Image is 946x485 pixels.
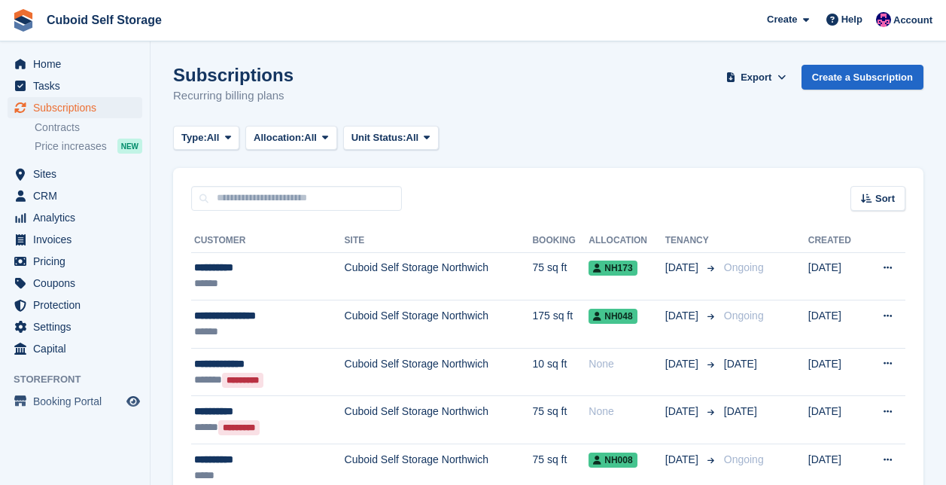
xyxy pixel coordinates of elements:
[345,229,533,253] th: Site
[33,294,123,316] span: Protection
[33,316,123,337] span: Settings
[33,391,123,412] span: Booking Portal
[589,404,665,419] div: None
[8,75,142,96] a: menu
[875,191,895,206] span: Sort
[33,163,123,185] span: Sites
[35,138,142,154] a: Price increases NEW
[724,261,764,273] span: Ongoing
[532,348,589,396] td: 10 sq ft
[8,229,142,250] a: menu
[589,229,665,253] th: Allocation
[665,308,701,324] span: [DATE]
[724,405,757,417] span: [DATE]
[35,139,107,154] span: Price increases
[345,300,533,349] td: Cuboid Self Storage Northwich
[741,70,771,85] span: Export
[589,356,665,372] div: None
[124,392,142,410] a: Preview store
[207,130,220,145] span: All
[345,252,533,300] td: Cuboid Self Storage Northwich
[532,396,589,444] td: 75 sq ft
[808,229,865,253] th: Created
[8,207,142,228] a: menu
[8,53,142,75] a: menu
[802,65,923,90] a: Create a Subscription
[767,12,797,27] span: Create
[33,338,123,359] span: Capital
[532,252,589,300] td: 75 sq ft
[665,404,701,419] span: [DATE]
[8,97,142,118] a: menu
[665,260,701,276] span: [DATE]
[8,338,142,359] a: menu
[8,391,142,412] a: menu
[8,163,142,185] a: menu
[8,185,142,206] a: menu
[33,185,123,206] span: CRM
[191,229,345,253] th: Customer
[35,120,142,135] a: Contracts
[532,229,589,253] th: Booking
[41,8,168,32] a: Cuboid Self Storage
[665,356,701,372] span: [DATE]
[808,252,865,300] td: [DATE]
[406,130,419,145] span: All
[665,229,718,253] th: Tenancy
[33,273,123,294] span: Coupons
[14,372,150,387] span: Storefront
[8,316,142,337] a: menu
[665,452,701,468] span: [DATE]
[8,273,142,294] a: menu
[33,207,123,228] span: Analytics
[345,348,533,396] td: Cuboid Self Storage Northwich
[532,300,589,349] td: 175 sq ft
[304,130,317,145] span: All
[254,130,304,145] span: Allocation:
[808,300,865,349] td: [DATE]
[33,97,123,118] span: Subscriptions
[589,261,637,276] span: NH173
[893,13,932,28] span: Account
[181,130,207,145] span: Type:
[33,53,123,75] span: Home
[841,12,862,27] span: Help
[33,75,123,96] span: Tasks
[33,251,123,272] span: Pricing
[808,348,865,396] td: [DATE]
[117,139,142,154] div: NEW
[351,130,406,145] span: Unit Status:
[724,358,757,370] span: [DATE]
[343,126,439,151] button: Unit Status: All
[808,396,865,444] td: [DATE]
[33,229,123,250] span: Invoices
[723,65,789,90] button: Export
[173,65,294,85] h1: Subscriptions
[8,294,142,316] a: menu
[589,309,637,324] span: NH048
[173,126,239,151] button: Type: All
[724,453,764,465] span: Ongoing
[876,12,891,27] img: Gurpreet Dev
[245,126,337,151] button: Allocation: All
[345,396,533,444] td: Cuboid Self Storage Northwich
[12,9,35,32] img: stora-icon-8386f47178a22dfd0bd8f6a31ec36ba5ce8667c1dd55bd0f319d3a0aa187defe.svg
[589,453,637,468] span: NH008
[8,251,142,272] a: menu
[173,87,294,105] p: Recurring billing plans
[724,310,764,322] span: Ongoing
